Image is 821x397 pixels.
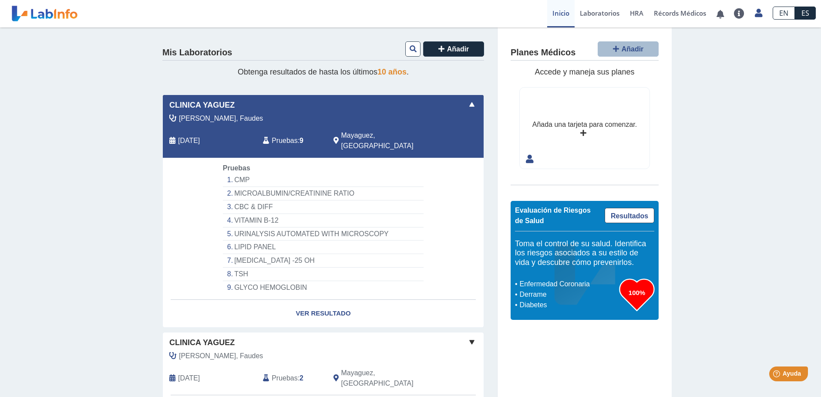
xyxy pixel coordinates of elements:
span: Añadir [447,45,469,53]
a: Resultados [605,208,654,223]
span: Accede y maneja sus planes [535,68,634,76]
span: HRA [630,9,643,17]
button: Añadir [598,41,659,57]
span: Añadir [622,45,644,53]
span: Obtenga resultados de hasta los últimos . [238,68,409,76]
li: Diabetes [517,300,619,310]
li: Enfermedad Coronaria [517,279,619,289]
div: : [256,130,326,151]
span: Lugo Morales, Faudes [179,113,263,124]
li: MICROALBUMIN/CREATININE RATIO [223,187,424,200]
span: Clinica Yaguez [169,99,235,111]
div: Añada una tarjeta para comenzar. [532,119,637,130]
li: URINALYSIS AUTOMATED WITH MICROSCOPY [223,227,424,241]
a: Ver Resultado [163,300,484,327]
span: Pruebas [272,136,297,146]
div: : [256,368,326,389]
span: Evaluación de Riesgos de Salud [515,207,591,224]
span: Lugo Morales, Faudes [179,351,263,361]
li: CBC & DIFF [223,200,424,214]
li: LIPID PANEL [223,241,424,254]
a: EN [773,7,795,20]
span: Pruebas [223,164,250,172]
span: Mayaguez, PR [341,368,437,389]
li: GLYCO HEMOGLOBIN [223,281,424,294]
h3: 100% [619,287,654,298]
li: TSH [223,268,424,281]
li: VITAMIN B-12 [223,214,424,227]
b: 2 [299,374,303,382]
span: 10 años [377,68,407,76]
span: Pruebas [272,373,297,383]
span: 2024-11-06 [178,373,200,383]
span: 2025-04-10 [178,136,200,146]
span: Clinica Yaguez [169,337,235,349]
li: Derrame [517,289,619,300]
span: Mayaguez, PR [341,130,437,151]
b: 9 [299,137,303,144]
button: Añadir [423,41,484,57]
h4: Mis Laboratorios [162,48,232,58]
h5: Toma el control de su salud. Identifica los riesgos asociados a su estilo de vida y descubre cómo... [515,239,654,268]
iframe: Help widget launcher [744,363,811,387]
li: CMP [223,173,424,187]
li: [MEDICAL_DATA] -25 OH [223,254,424,268]
h4: Planes Médicos [511,48,575,58]
a: ES [795,7,816,20]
